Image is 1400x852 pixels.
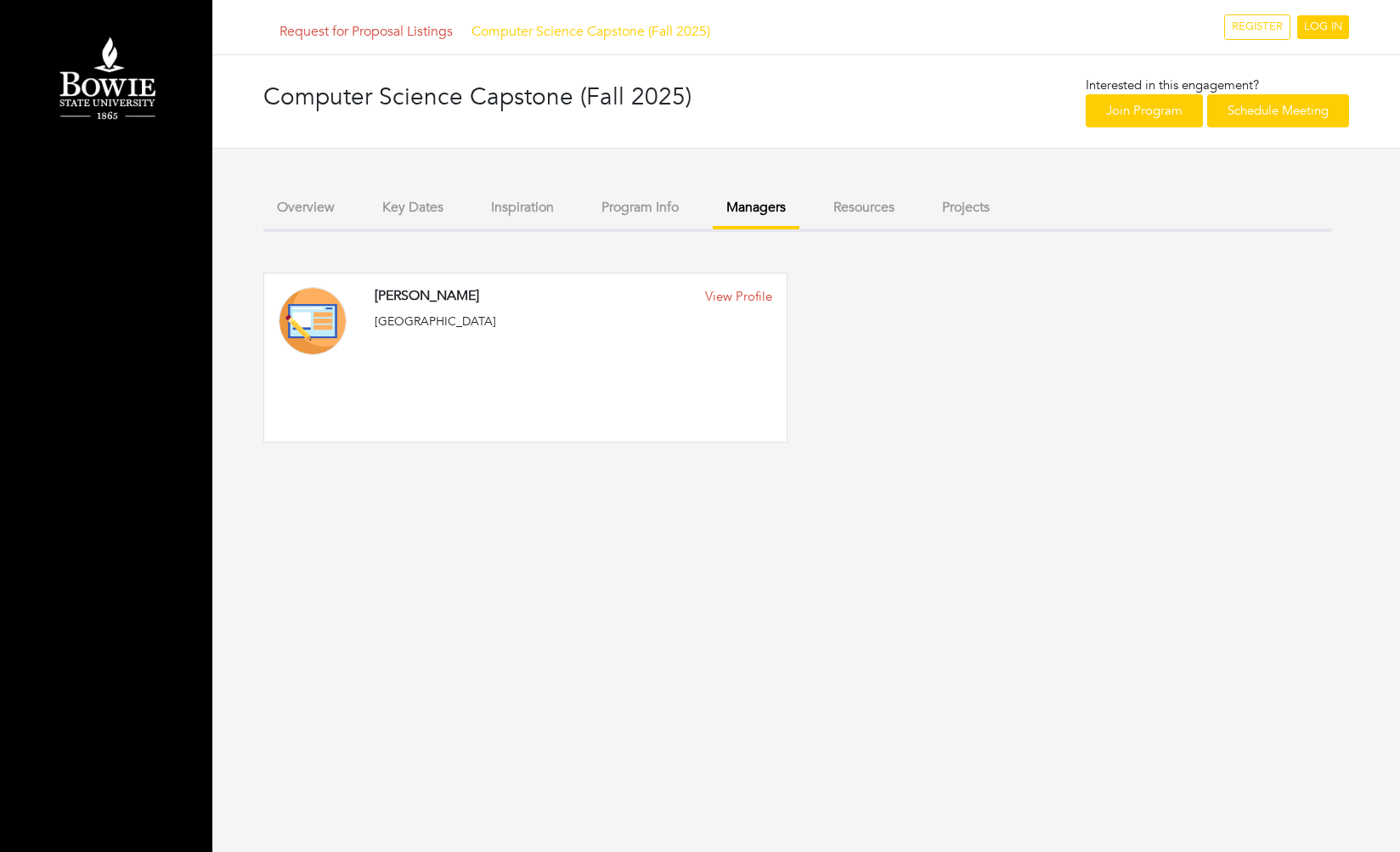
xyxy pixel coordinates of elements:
img: Educator-Icon-31d5a1e457ca3f5474c6b92ab10a5d5101c9f8fbafba7b88091835f1a8db102f.png [279,287,347,355]
button: Managers [713,189,799,229]
a: LOG IN [1297,15,1349,39]
button: Key Dates [369,189,457,226]
div: [GEOGRAPHIC_DATA] [375,313,772,330]
a: REGISTER [1224,14,1290,40]
button: Projects [929,189,1003,226]
button: Resources [820,189,908,226]
img: Bowie%20State%20University%20Logo.png [17,30,195,130]
button: Inspiration [477,189,567,226]
p: Interested in this engagement? [1086,76,1349,95]
button: Program Info [588,189,692,226]
a: Join Program [1086,94,1203,127]
button: Overview [263,189,348,226]
h3: Computer Science Capstone (Fall 2025) [263,83,806,112]
h5: Computer Science Capstone (Fall 2025) [279,24,710,40]
a: Schedule Meeting [1207,94,1349,127]
a: View Profile [705,287,772,307]
a: Request for Proposal Listings [279,22,453,41]
h5: [PERSON_NAME] [375,288,479,304]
